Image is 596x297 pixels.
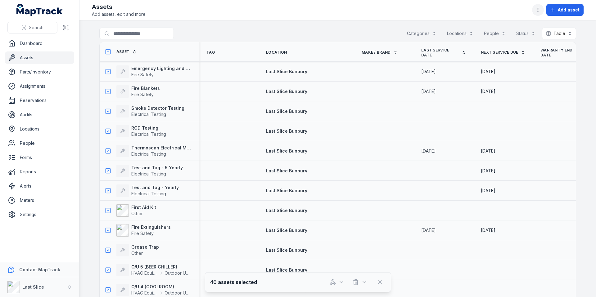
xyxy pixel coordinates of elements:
a: Last Slice Bunbury [266,168,307,174]
strong: Test and Tag - 5 Yearly [131,165,183,171]
a: Emergency Lighting and SignageFire Safety [116,65,192,78]
strong: RCD Testing [131,125,166,131]
span: Last Slice Bunbury [266,208,307,213]
time: 21/10/2025, 12:00:00 am [481,188,495,194]
span: Last Slice Bunbury [266,109,307,114]
span: Electrical Testing [131,112,166,117]
strong: Contact MapTrack [19,267,60,272]
span: Fire Safety [131,231,154,236]
a: Forms [5,151,74,164]
span: Outdoor Unit (Condenser) [165,270,192,276]
a: First Aid KitOther [116,204,156,217]
a: Make / Brand [362,50,398,55]
a: Settings [5,208,74,221]
a: Smoke Detector TestingElectrical Testing [116,105,184,117]
span: [DATE] [481,69,495,74]
time: 28/07/2025, 12:00:00 am [421,148,436,154]
a: Locations [5,123,74,135]
a: Assignments [5,80,74,92]
strong: Grease Trap [131,244,159,250]
strong: Fire Extinguishers [131,224,171,230]
a: Last Slice Bunbury [266,128,307,134]
a: Thermoscan Electrical Meter BoardsElectrical Testing [116,145,192,157]
a: Last Slice Bunbury [266,207,307,214]
span: Fire Safety [131,72,154,77]
button: People [480,28,510,39]
strong: Emergency Lighting and Signage [131,65,192,72]
strong: Test and Tag - Yearly [131,184,179,191]
a: Reports [5,166,74,178]
button: Status [512,28,540,39]
span: Tag [206,50,215,55]
strong: Fire Blankets [131,85,160,91]
strong: 40 assets selected [210,278,257,286]
span: Electrical Testing [131,131,166,137]
span: [DATE] [481,89,495,94]
a: Reservations [5,94,74,107]
span: Outdoor Unit (Condenser) [165,290,192,296]
span: [DATE] [481,148,495,153]
a: Last Slice Bunbury [266,247,307,253]
span: Last Slice Bunbury [266,188,307,193]
a: MapTrack [16,4,63,16]
span: Asset [116,49,130,54]
button: Search [7,22,57,33]
strong: O/U 5 (BEER CHILLER) [131,264,192,270]
span: Warranty End Date [540,48,578,58]
a: Last Slice Bunbury [266,188,307,194]
span: Fire Safety [131,92,154,97]
a: Asset [116,49,137,54]
a: O/U 5 (BEER CHILLER)HVAC EquipmentOutdoor Unit (Condenser) [116,264,192,276]
span: [DATE] [421,228,436,233]
h2: Assets [92,2,147,11]
a: Assets [5,51,74,64]
span: [DATE] [481,168,495,173]
time: 21/10/2025, 12:00:00 am [481,168,495,174]
a: Last Slice Bunbury [266,148,307,154]
a: Last Slice Bunbury [266,267,307,273]
a: Fire ExtinguishersFire Safety [116,224,171,237]
span: Other [131,250,143,256]
span: Next Service Due [481,50,518,55]
button: Table [542,28,576,39]
a: Dashboard [5,37,74,50]
strong: First Aid Kit [131,204,156,211]
span: Last Slice Bunbury [266,228,307,233]
span: Make / Brand [362,50,391,55]
span: Search [29,24,43,31]
span: Electrical Testing [131,151,166,157]
span: Last service date [421,48,459,58]
a: Last service date [421,48,466,58]
time: 01/06/2025, 12:00:00 am [421,227,436,233]
time: 01/06/2025, 12:00:00 am [421,69,436,75]
span: Add asset [558,7,580,13]
span: Electrical Testing [131,171,166,176]
a: Meters [5,194,74,206]
span: Electrical Testing [131,191,166,196]
span: Location [266,50,287,55]
a: Last Slice Bunbury [266,69,307,75]
strong: O/U 4 (COOLROOM) [131,284,192,290]
span: Add assets, edit and more. [92,11,147,17]
a: Grease TrapOther [116,244,159,256]
time: 01/06/2025, 12:00:00 am [421,88,436,95]
strong: Smoke Detector Testing [131,105,184,111]
a: RCD TestingElectrical Testing [116,125,166,137]
a: Fire BlanketsFire Safety [116,85,160,98]
a: Audits [5,109,74,121]
span: [DATE] [481,188,495,193]
time: 01/12/2025, 12:00:00 am [481,69,495,75]
span: Last Slice Bunbury [266,247,307,253]
a: O/U 4 (COOLROOM)HVAC EquipmentOutdoor Unit (Condenser) [116,284,192,296]
span: [DATE] [421,148,436,153]
time: 01/12/2025, 12:00:00 am [481,227,495,233]
span: Last Slice Bunbury [266,168,307,173]
a: Test and Tag - YearlyElectrical Testing [116,184,179,197]
span: Last Slice Bunbury [266,287,307,292]
a: Last Slice Bunbury [266,108,307,114]
span: HVAC Equipment [131,270,158,276]
a: Parts/Inventory [5,66,74,78]
span: Last Slice Bunbury [266,69,307,74]
span: HVAC Equipment [131,290,158,296]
